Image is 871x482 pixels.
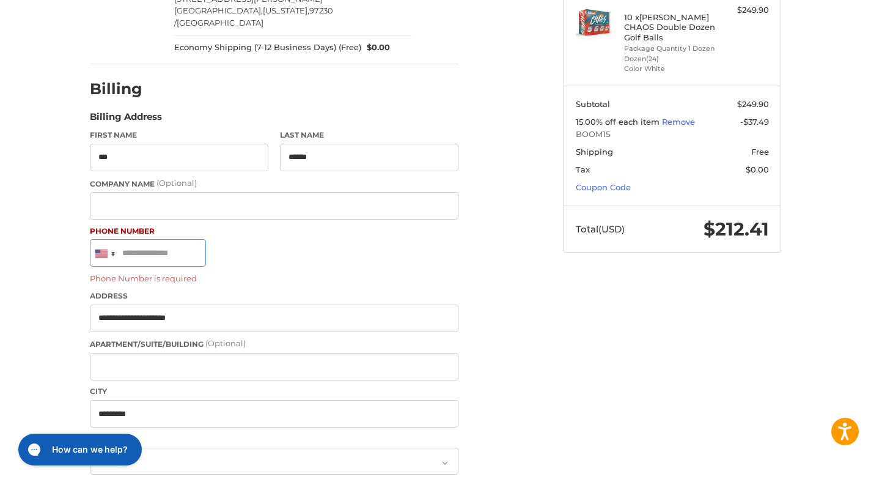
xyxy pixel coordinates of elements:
[624,64,718,74] li: Color White
[90,226,458,237] label: Phone Number
[177,18,263,28] span: [GEOGRAPHIC_DATA]
[576,147,613,157] span: Shipping
[90,130,268,141] label: First Name
[174,42,361,54] span: Economy Shipping (7-12 Business Days) (Free)
[740,117,769,127] span: -$37.49
[361,42,391,54] span: $0.00
[746,165,769,174] span: $0.00
[624,12,718,42] h4: 10 x [PERSON_NAME] CHAOS Double Dozen Golf Balls
[576,117,662,127] span: 15.00% off each item
[12,429,145,470] iframe: Gorgias live chat messenger
[751,147,769,157] span: Free
[174,6,263,15] span: [GEOGRAPHIC_DATA],
[662,117,695,127] a: Remove
[90,291,458,302] label: Address
[624,43,718,64] li: Package Quantity 1 Dozen Dozen(24)
[90,240,119,266] div: United States: +1
[205,338,246,348] small: (Optional)
[90,110,162,130] legend: Billing Address
[576,99,610,109] span: Subtotal
[576,182,631,192] a: Coupon Code
[737,99,769,109] span: $249.90
[770,449,871,482] iframe: Google Customer Reviews
[90,80,161,98] h2: Billing
[90,177,458,190] label: Company Name
[174,6,333,28] span: 97230 /
[576,128,769,141] span: BOOM15
[280,130,458,141] label: Last Name
[721,4,769,17] div: $249.90
[90,338,458,350] label: Apartment/Suite/Building
[90,434,458,445] label: Country
[156,178,197,188] small: (Optional)
[576,223,625,235] span: Total (USD)
[90,273,458,283] label: Phone Number is required
[704,218,769,240] span: $212.41
[90,386,458,397] label: City
[576,165,590,174] span: Tax
[263,6,309,15] span: [US_STATE],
